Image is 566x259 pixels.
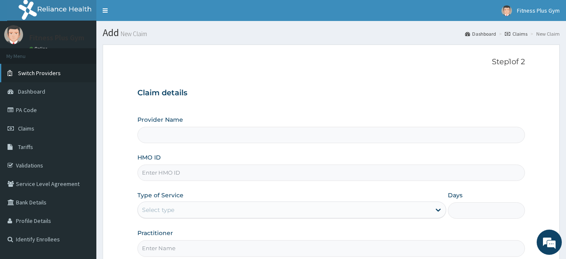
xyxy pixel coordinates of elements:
h3: Claim details [137,89,525,98]
img: User Image [4,25,23,44]
a: Dashboard [465,30,496,37]
a: Online [29,46,49,52]
h1: Add [103,27,560,38]
label: Provider Name [137,115,183,124]
span: Fitness Plus Gym [517,7,560,14]
p: Fitness Plus Gym [29,34,84,42]
span: Tariffs [18,143,33,151]
img: User Image [501,5,512,16]
span: Switch Providers [18,69,61,77]
div: Select type [142,206,174,214]
input: Enter Name [137,240,525,256]
li: New Claim [528,30,560,37]
a: Claims [505,30,527,37]
span: Claims [18,125,34,132]
label: Practitioner [137,229,173,237]
input: Enter HMO ID [137,165,525,181]
label: HMO ID [137,153,161,162]
span: Dashboard [18,88,45,95]
p: Step 1 of 2 [137,58,525,67]
label: Type of Service [137,191,183,199]
small: New Claim [119,31,147,37]
label: Days [448,191,463,199]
